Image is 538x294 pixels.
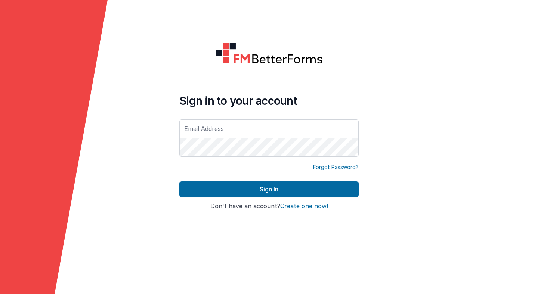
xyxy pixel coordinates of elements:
a: Forgot Password? [313,163,359,171]
h4: Sign in to your account [179,94,359,107]
button: Sign In [179,181,359,197]
button: Create one now! [280,203,328,210]
input: Email Address [179,119,359,138]
h4: Don't have an account? [179,203,359,210]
